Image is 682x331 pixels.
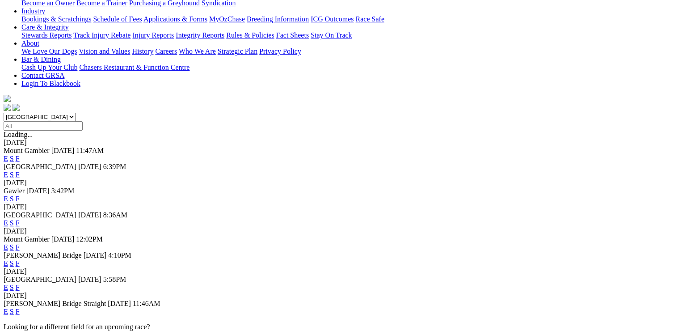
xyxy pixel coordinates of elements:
div: [DATE] [4,139,678,147]
span: [GEOGRAPHIC_DATA] [4,276,76,283]
span: [DATE] [84,251,107,259]
a: Rules & Policies [226,31,274,39]
a: Contact GRSA [21,72,64,79]
a: Injury Reports [132,31,174,39]
span: 12:02PM [76,235,103,243]
div: [DATE] [4,292,678,300]
a: F [16,219,20,227]
span: [DATE] [51,235,75,243]
a: F [16,171,20,178]
a: E [4,243,8,251]
a: Login To Blackbook [21,80,80,87]
a: F [16,259,20,267]
a: Chasers Restaurant & Function Centre [79,64,189,71]
div: [DATE] [4,203,678,211]
a: Stewards Reports [21,31,72,39]
span: Mount Gambier [4,235,50,243]
div: Bar & Dining [21,64,678,72]
a: Industry [21,7,45,15]
span: 11:46AM [133,300,160,307]
a: S [10,259,14,267]
a: Applications & Forms [143,15,207,23]
img: logo-grsa-white.png [4,95,11,102]
a: Stay On Track [311,31,352,39]
a: F [16,308,20,315]
a: E [4,155,8,162]
a: E [4,308,8,315]
span: Gawler [4,187,25,195]
span: 6:39PM [103,163,126,170]
span: [DATE] [108,300,131,307]
a: Breeding Information [247,15,309,23]
span: [PERSON_NAME] Bridge [4,251,82,259]
span: [GEOGRAPHIC_DATA] [4,163,76,170]
span: [DATE] [78,211,101,219]
span: [DATE] [78,276,101,283]
a: Fact Sheets [276,31,309,39]
a: E [4,171,8,178]
div: [DATE] [4,179,678,187]
a: Race Safe [355,15,384,23]
a: Cash Up Your Club [21,64,77,71]
a: Track Injury Rebate [73,31,131,39]
a: E [4,195,8,203]
a: Strategic Plan [218,47,257,55]
span: Loading... [4,131,33,138]
a: Careers [155,47,177,55]
span: 8:36AM [103,211,127,219]
a: History [132,47,153,55]
a: Who We Are [179,47,216,55]
span: [DATE] [26,187,50,195]
a: S [10,171,14,178]
div: About [21,47,678,55]
a: Vision and Values [79,47,130,55]
span: 4:10PM [108,251,131,259]
a: S [10,155,14,162]
a: Schedule of Fees [93,15,142,23]
div: [DATE] [4,267,678,276]
span: 11:47AM [76,147,104,154]
span: [DATE] [78,163,101,170]
span: [PERSON_NAME] Bridge Straight [4,300,106,307]
span: [GEOGRAPHIC_DATA] [4,211,76,219]
span: Mount Gambier [4,147,50,154]
a: S [10,308,14,315]
a: Care & Integrity [21,23,69,31]
span: 3:42PM [51,187,75,195]
a: E [4,284,8,291]
a: Bookings & Scratchings [21,15,91,23]
a: F [16,195,20,203]
a: We Love Our Dogs [21,47,77,55]
span: 5:58PM [103,276,126,283]
a: F [16,284,20,291]
a: S [10,219,14,227]
a: Bar & Dining [21,55,61,63]
a: ICG Outcomes [311,15,354,23]
div: [DATE] [4,227,678,235]
a: E [4,219,8,227]
img: facebook.svg [4,104,11,111]
a: S [10,243,14,251]
span: [DATE] [51,147,75,154]
a: F [16,155,20,162]
a: Integrity Reports [176,31,224,39]
div: Industry [21,15,678,23]
a: About [21,39,39,47]
a: F [16,243,20,251]
p: Looking for a different field for an upcoming race? [4,323,678,331]
input: Select date [4,121,83,131]
a: S [10,284,14,291]
img: twitter.svg [13,104,20,111]
a: Privacy Policy [259,47,301,55]
a: E [4,259,8,267]
div: Care & Integrity [21,31,678,39]
a: MyOzChase [209,15,245,23]
a: S [10,195,14,203]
